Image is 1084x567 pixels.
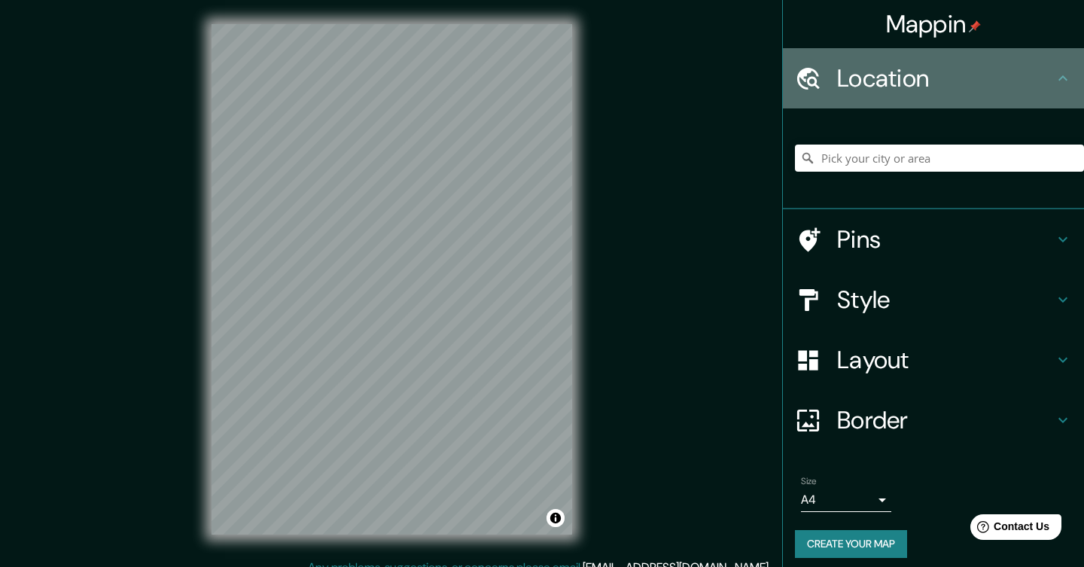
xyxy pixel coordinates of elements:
h4: Style [837,285,1054,315]
h4: Layout [837,345,1054,375]
h4: Location [837,63,1054,93]
h4: Border [837,405,1054,435]
div: Border [783,390,1084,450]
h4: Pins [837,224,1054,255]
iframe: Help widget launcher [950,508,1067,550]
canvas: Map [212,24,572,535]
div: Layout [783,330,1084,390]
div: A4 [801,488,891,512]
button: Toggle attribution [547,509,565,527]
img: pin-icon.png [969,20,981,32]
div: Style [783,270,1084,330]
div: Location [783,48,1084,108]
button: Create your map [795,530,907,558]
input: Pick your city or area [795,145,1084,172]
label: Size [801,475,817,488]
h4: Mappin [886,9,982,39]
div: Pins [783,209,1084,270]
